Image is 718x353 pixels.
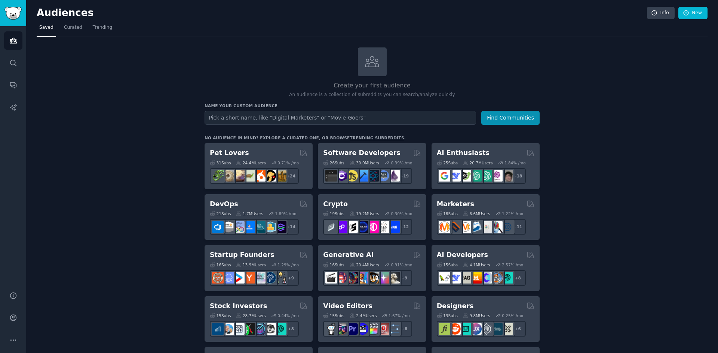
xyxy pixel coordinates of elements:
img: bigseo [449,221,461,233]
a: Info [647,7,675,19]
img: EntrepreneurRideAlong [212,272,224,284]
div: + 8 [396,321,412,337]
img: growmybusiness [275,272,286,284]
img: platformengineering [254,221,266,233]
img: postproduction [388,323,400,335]
img: editors [336,323,347,335]
img: chatgpt_promptDesign [470,170,482,182]
span: Trending [93,24,112,31]
img: UXDesign [470,323,482,335]
h2: Software Developers [323,148,400,158]
div: 16 Sub s [210,262,231,267]
h3: Name your custom audience [205,103,540,108]
div: 1.84 % /mo [504,160,526,165]
img: content_marketing [439,221,450,233]
div: + 14 [283,219,299,235]
img: LangChain [439,272,450,284]
div: + 9 [283,270,299,286]
h2: Startup Founders [210,250,274,260]
div: + 24 [283,168,299,184]
h2: DevOps [210,199,238,209]
div: 13.9M Users [236,262,266,267]
img: Emailmarketing [470,221,482,233]
img: indiehackers [254,272,266,284]
img: VideoEditors [357,323,368,335]
img: startup [233,272,245,284]
a: trending subreddits [350,136,404,140]
div: 4.1M Users [463,262,490,267]
span: Curated [64,24,82,31]
p: An audience is a collection of subreddits you can search/analyze quickly [205,92,540,98]
img: AskComputerScience [378,170,389,182]
img: azuredevops [212,221,224,233]
img: MarketingResearch [491,221,503,233]
div: 2.57 % /mo [502,262,523,267]
div: 15 Sub s [437,262,458,267]
div: + 9 [396,270,412,286]
div: + 12 [396,219,412,235]
div: 19.2M Users [350,211,379,216]
img: finalcutpro [367,323,379,335]
img: AskMarketing [460,221,471,233]
h2: AI Enthusiasts [437,148,490,158]
div: No audience in mind? Explore a curated one, or browse . [205,135,406,140]
img: dividends [212,323,224,335]
div: 0.44 % /mo [277,313,299,318]
img: OnlineMarketing [501,221,513,233]
img: typography [439,323,450,335]
img: learnjavascript [346,170,358,182]
div: 1.22 % /mo [502,211,523,216]
div: 18 Sub s [437,211,458,216]
div: 0.25 % /mo [502,313,523,318]
h2: Video Editors [323,301,372,311]
img: DeepSeek [449,272,461,284]
img: sdforall [357,272,368,284]
img: starryai [378,272,389,284]
img: SaaS [223,272,234,284]
img: OpenAIDev [491,170,503,182]
img: FluxAI [367,272,379,284]
div: 25 Sub s [437,160,458,165]
img: 0xPolygon [336,221,347,233]
div: 13 Sub s [437,313,458,318]
img: defiblockchain [367,221,379,233]
img: CryptoNews [378,221,389,233]
h2: Create your first audience [205,81,540,90]
div: 9.8M Users [463,313,490,318]
img: googleads [481,221,492,233]
img: dalle2 [336,272,347,284]
img: reactnative [367,170,379,182]
img: aws_cdk [264,221,276,233]
img: GummySearch logo [4,7,22,20]
img: DreamBooth [388,272,400,284]
img: premiere [346,323,358,335]
img: csharp [336,170,347,182]
img: defi_ [388,221,400,233]
img: gopro [325,323,337,335]
div: 0.71 % /mo [277,160,299,165]
img: logodesign [449,323,461,335]
img: DevOpsLinks [243,221,255,233]
div: 0.39 % /mo [391,160,412,165]
img: llmops [491,272,503,284]
div: 26 Sub s [323,160,344,165]
img: Trading [243,323,255,335]
div: + 6 [510,321,526,337]
img: AIDevelopersSociety [501,272,513,284]
div: 28.7M Users [236,313,266,318]
div: 15 Sub s [323,313,344,318]
img: ycombinator [243,272,255,284]
div: + 11 [510,219,526,235]
div: + 18 [510,168,526,184]
img: software [325,170,337,182]
div: 19 Sub s [323,211,344,216]
h2: Crypto [323,199,348,209]
div: 6.6M Users [463,211,490,216]
div: 1.7M Users [236,211,263,216]
h2: Pet Lovers [210,148,249,158]
h2: Stock Investors [210,301,267,311]
h2: Generative AI [323,250,374,260]
img: ethstaker [346,221,358,233]
div: 21 Sub s [210,211,231,216]
img: cockatiel [254,170,266,182]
